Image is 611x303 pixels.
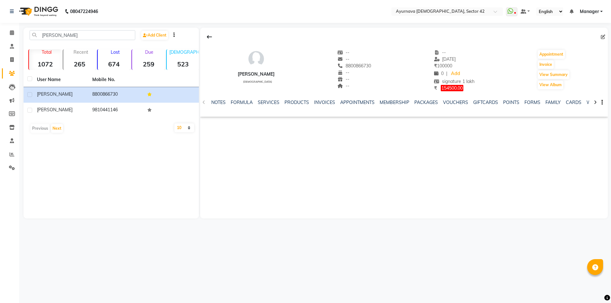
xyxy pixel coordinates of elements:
button: Invoice [538,60,554,69]
a: INVOICES [314,100,335,105]
a: CARDS [566,100,581,105]
span: ₹ [434,63,437,69]
a: MEMBERSHIP [380,100,409,105]
p: [DEMOGRAPHIC_DATA] [169,49,199,55]
a: Add [450,69,461,78]
span: 100000 [434,63,452,69]
span: 0 [434,71,444,76]
strong: 523 [167,60,199,68]
span: -- [338,83,350,89]
span: [DATE] [434,56,456,62]
strong: 674 [98,60,130,68]
input: Search by Name/Mobile/Email/Code [30,30,135,40]
button: Next [51,124,63,133]
a: FORMS [524,100,540,105]
span: [PERSON_NAME] [37,91,73,97]
img: logo [16,3,60,20]
span: -- [338,70,350,75]
span: -- [338,76,350,82]
p: Recent [66,49,96,55]
p: Lost [100,49,130,55]
span: 8800866730 [338,63,371,69]
span: -- [434,50,446,55]
img: avatar [247,49,266,68]
strong: 265 [63,60,96,68]
span: | [446,70,447,77]
a: PACKAGES [414,100,438,105]
th: Mobile No. [88,72,144,87]
a: VOUCHERS [443,100,468,105]
a: NOTES [211,100,226,105]
a: SERVICES [258,100,279,105]
strong: 1072 [29,60,61,68]
td: 8800866730 [88,87,144,103]
span: signature 1 lakh [434,79,475,84]
strong: 259 [132,60,165,68]
a: APPOINTMENTS [340,100,375,105]
a: FAMILY [545,100,561,105]
span: [PERSON_NAME] [37,107,73,113]
a: GIFTCARDS [473,100,498,105]
td: 9810441146 [88,103,144,118]
span: [DEMOGRAPHIC_DATA] [243,80,272,83]
a: WALLET [586,100,605,105]
b: 08047224946 [70,3,98,20]
span: Manager [580,8,599,15]
button: View Summary [538,70,569,79]
button: Appointment [538,50,565,59]
th: User Name [33,72,88,87]
span: 154500.00 [441,85,463,91]
a: POINTS [503,100,519,105]
button: View Album [538,80,563,89]
div: [PERSON_NAME] [238,71,275,78]
div: Back to Client [203,31,216,43]
p: Due [133,49,165,55]
iframe: chat widget [584,278,605,297]
span: -- [338,56,350,62]
a: FORMULA [231,100,253,105]
a: PRODUCTS [284,100,309,105]
span: -- [338,50,350,55]
a: Add Client [141,31,168,40]
p: Total [32,49,61,55]
span: ₹ [434,85,437,91]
